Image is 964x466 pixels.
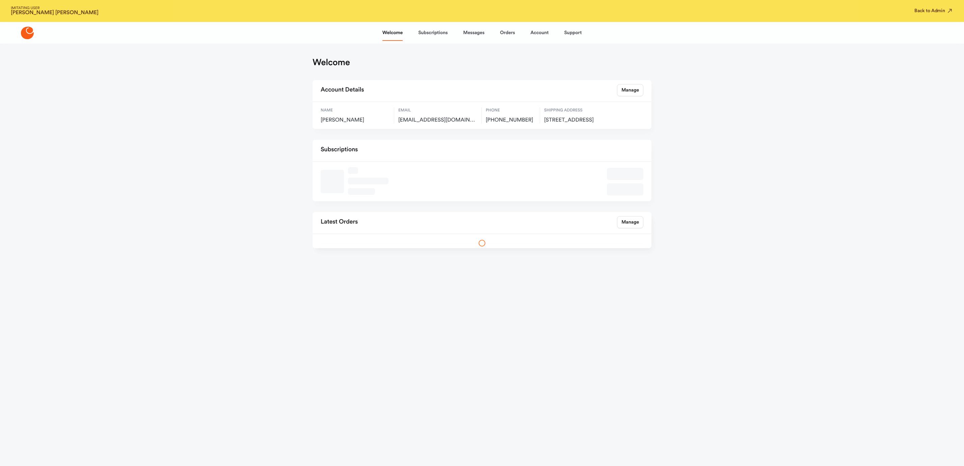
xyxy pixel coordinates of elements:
[11,10,99,16] strong: [PERSON_NAME] [PERSON_NAME]
[398,117,477,124] span: brendantesthc@gmail.com
[564,25,582,41] a: Support
[313,57,350,68] h1: Welcome
[321,117,390,124] span: [PERSON_NAME]
[914,7,953,14] button: Back to Admin
[486,117,536,124] span: [PHONE_NUMBER]
[398,107,477,113] span: Email
[321,107,390,113] span: Name
[530,25,548,41] a: Account
[11,6,99,10] span: IMITATING USER
[544,117,617,124] span: 4310 Coldwater Canyon Ave., Studio City, US, 91604
[486,107,536,113] span: Phone
[617,216,643,228] a: Manage
[382,25,403,41] a: Welcome
[463,25,484,41] a: Messages
[321,84,364,96] h2: Account Details
[500,25,515,41] a: Orders
[617,84,643,96] a: Manage
[418,25,448,41] a: Subscriptions
[321,216,358,228] h2: Latest Orders
[321,144,358,156] h2: Subscriptions
[544,107,617,113] span: Shipping Address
